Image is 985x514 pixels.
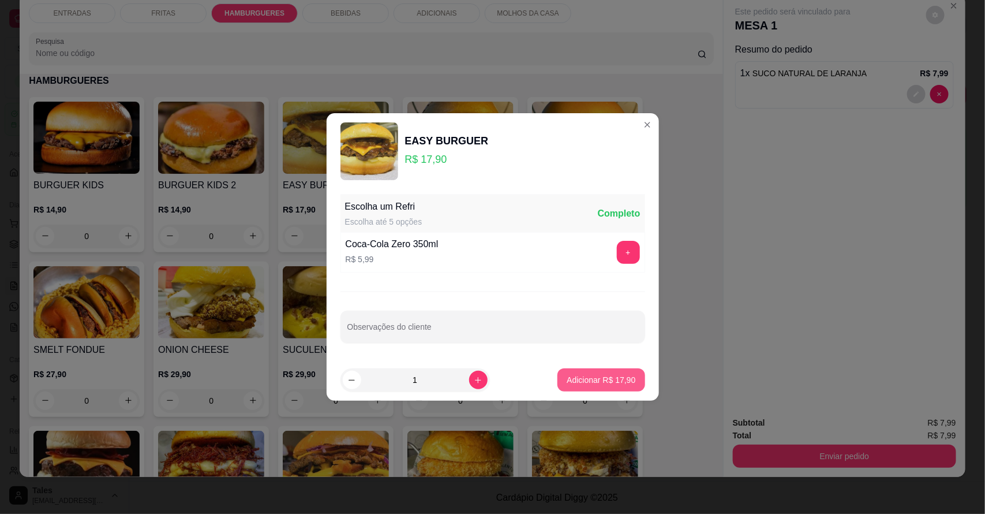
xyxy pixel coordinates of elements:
[469,371,488,389] button: increase-product-quantity
[346,237,439,251] div: Coca-Cola Zero 350ml
[345,216,422,228] div: Escolha até 5 opções
[567,374,635,386] p: Adicionar R$ 17,90
[343,371,361,389] button: decrease-product-quantity
[617,241,640,264] button: add
[598,207,641,221] div: Completo
[405,133,489,149] div: EASY BURGUER
[346,254,439,265] p: R$ 5,99
[340,122,398,180] img: product-image
[345,200,422,214] div: Escolha um Refri
[405,151,489,167] p: R$ 17,90
[347,326,638,337] input: Observações do cliente
[638,116,657,134] button: Close
[557,368,645,392] button: Adicionar R$ 17,90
